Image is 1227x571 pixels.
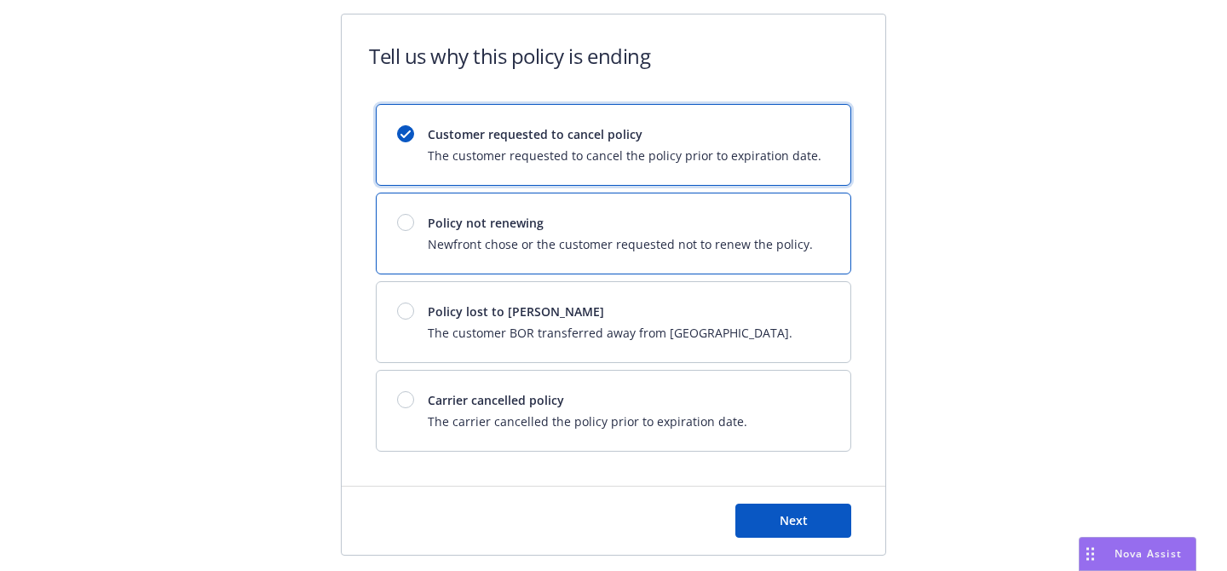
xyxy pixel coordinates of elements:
span: The customer BOR transferred away from [GEOGRAPHIC_DATA]. [428,324,792,342]
button: Next [735,504,851,538]
span: Customer requested to cancel policy [428,125,821,143]
h1: Tell us why this policy is ending [369,42,650,70]
span: The carrier cancelled the policy prior to expiration date. [428,412,747,430]
span: Newfront chose or the customer requested not to renew the policy. [428,235,813,253]
button: Nova Assist [1079,537,1196,571]
span: Policy lost to [PERSON_NAME] [428,303,792,320]
span: Policy not renewing [428,214,813,232]
div: Drag to move [1080,538,1101,570]
span: Nova Assist [1115,546,1182,561]
span: The customer requested to cancel the policy prior to expiration date. [428,147,821,164]
span: Next [780,512,808,528]
span: Carrier cancelled policy [428,391,747,409]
